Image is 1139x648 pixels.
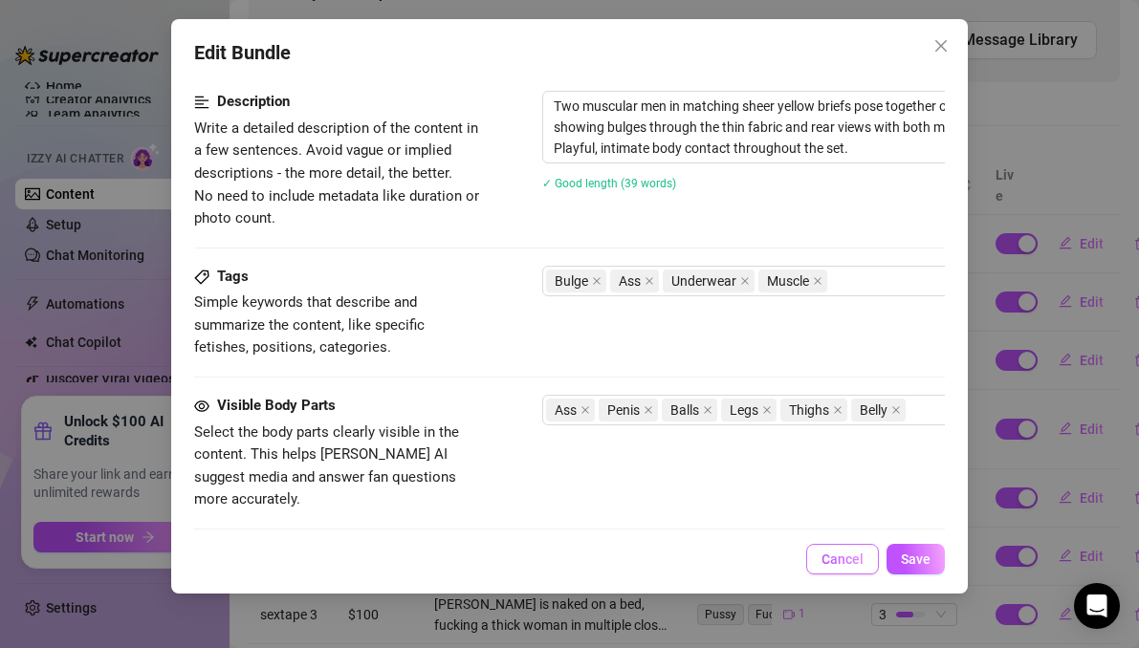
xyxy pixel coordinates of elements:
span: Bulge [555,270,588,292]
span: Underwear [663,270,755,292]
span: Close [926,38,956,54]
button: Cancel [806,544,879,574]
span: Bulge [546,270,606,292]
span: Save [901,551,931,567]
span: Belly [851,399,906,421]
button: Close [926,31,956,61]
span: close [580,405,590,415]
span: close [644,405,653,415]
span: Thighs [780,399,847,421]
span: Select the body parts clearly visible in the content. This helps [PERSON_NAME] AI suggest media a... [194,423,459,508]
span: Belly [860,400,887,421]
strong: Visible Body Parts [217,397,336,414]
strong: Tags [217,268,249,285]
span: close [762,405,772,415]
span: Ass [555,400,577,421]
span: Balls [670,400,699,421]
span: Legs [721,399,777,421]
span: Edit Bundle [194,38,291,68]
span: close [833,405,843,415]
span: ✓ Good length (39 words) [542,177,676,190]
span: close [703,405,712,415]
span: Muscle [767,270,809,292]
span: tag [194,270,209,285]
span: close [813,276,822,286]
span: close [891,405,901,415]
div: Open Intercom Messenger [1074,583,1120,629]
span: Penis [607,400,640,421]
strong: Description [217,93,290,110]
span: Thighs [789,400,829,421]
button: Save [887,544,945,574]
span: close [933,38,949,54]
span: Ass [546,399,595,421]
span: Cancel [821,551,864,567]
span: Underwear [671,270,736,292]
span: Ass [619,270,641,292]
span: close [645,276,654,286]
span: Write a detailed description of the content in a few sentences. Avoid vague or implied descriptio... [194,119,479,227]
span: Ass [610,270,659,292]
span: eye [194,399,209,414]
span: close [592,276,602,286]
span: close [740,276,750,286]
span: Balls [662,399,717,421]
span: Simple keywords that describe and summarize the content, like specific fetishes, positions, categ... [194,293,425,356]
span: Legs [730,400,758,421]
span: Muscle [758,270,827,292]
span: align-left [194,91,209,114]
span: Penis [599,399,658,421]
